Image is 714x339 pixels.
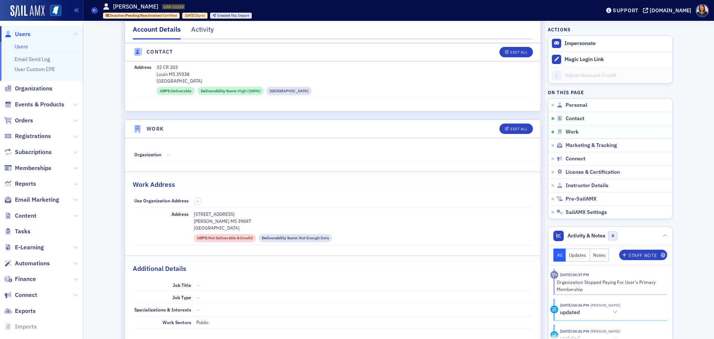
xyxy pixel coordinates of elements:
button: Edit All [499,124,533,134]
span: Subscriptions [15,148,52,156]
h4: On this page [548,89,673,96]
div: Account Details [133,25,181,39]
h2: Work Address [133,180,175,189]
button: All [553,249,566,262]
div: Created Via: Import [210,13,252,19]
button: [DOMAIN_NAME] [643,8,694,13]
a: Adjust Account Credit [548,67,672,83]
span: Address [171,211,189,217]
div: Deliverability Score: High (100%) [197,87,264,95]
a: Connect [4,291,37,299]
a: Reports [4,180,36,188]
span: Organizations [15,84,52,93]
a: Imports [4,323,37,331]
div: Activity [191,25,214,38]
div: Activity [550,271,558,279]
div: Residential Street [266,87,312,95]
span: Pre-SailAMX [566,196,596,202]
a: Orders [4,116,33,125]
div: [DOMAIN_NAME] [650,7,691,14]
span: Created Via : [217,13,238,18]
span: Tasks [15,227,30,236]
span: Deliverability Score : [262,235,299,241]
span: Inactive (Pending Reactivation) [110,13,163,18]
div: USPS: Not Deliverable & Invalid [194,234,256,243]
span: Personal [566,102,587,109]
span: Contact [566,115,584,122]
span: Certified [163,13,177,18]
span: Use Organization Address [134,198,189,204]
span: Registrations [15,132,51,140]
span: — [196,282,200,288]
span: — [196,307,200,313]
span: Marketing & Tracking [566,142,617,149]
div: Staff Note [628,253,657,258]
div: Edit All [510,127,527,131]
span: Connect [15,291,37,299]
button: Impersonate [565,40,596,47]
div: Adjust Account Credit [565,72,669,79]
h4: Work [147,125,164,133]
time: 9/8/2025 04:36 PM [560,303,589,308]
a: Users [4,30,30,38]
span: Finance [15,275,36,283]
h2: Additional Details [133,264,186,274]
h1: [PERSON_NAME] [113,3,158,11]
a: Tasks [4,227,30,236]
a: User Custom CPE [15,66,55,73]
span: Profile [696,4,709,17]
time: 9/8/2025 04:36 PM [560,329,589,334]
span: – [196,199,199,204]
span: Tina Rogers [589,303,620,308]
button: Staff Note [619,250,667,260]
a: Email Marketing [4,196,59,204]
a: Finance [4,275,36,283]
div: Support [613,7,639,14]
span: E-Learning [15,243,44,252]
a: Users [15,43,28,50]
div: 2022-08-26 00:00:00 [182,13,208,19]
div: Import [217,14,249,18]
a: Inactive (Pending Reactivation) Certified [106,13,177,18]
div: Organization Stopped Paying For User's Primary Membership [557,279,662,292]
span: Email Marketing [15,196,59,204]
div: Public [196,319,209,326]
a: View Homepage [45,5,61,17]
span: 0 [608,231,617,240]
div: USPS: Deliverable [157,87,195,95]
span: USPS : [197,235,209,241]
h4: Contact [147,48,173,56]
a: SailAMX [10,5,45,17]
span: Specializations & Interests [134,307,191,313]
span: Work Sectors [163,319,191,325]
span: Exports [15,307,36,315]
span: License & Certification [566,169,620,176]
a: Exports [4,307,36,315]
span: Imports [15,323,37,331]
p: [GEOGRAPHIC_DATA] [157,77,532,84]
p: [GEOGRAPHIC_DATA] [194,224,532,231]
a: E-Learning [4,243,44,252]
time: 9/8/2025 04:37 PM [560,272,589,277]
button: Updates [566,249,590,262]
span: Users [15,30,30,38]
span: Reports [15,180,36,188]
button: Edit All [499,47,533,57]
div: Inactive (Pending Reactivation): Inactive (Pending Reactivation): Certified [103,13,180,19]
button: Notes [590,249,609,262]
span: SailAMX Settings [566,209,607,216]
img: SailAMX [50,5,61,16]
button: updated [560,308,620,316]
div: Edit All [510,50,527,54]
span: [DATE] [185,13,195,18]
div: Update [550,306,558,313]
span: Tina Rogers [589,329,620,334]
a: Subscriptions [4,148,52,156]
a: Events & Products [4,100,64,109]
span: Automations [15,259,50,268]
span: — [196,294,200,300]
a: Organizations [4,84,52,93]
span: Deliverability Score : [201,88,238,94]
div: (3yrs) [185,13,205,18]
h5: updated [560,309,580,316]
